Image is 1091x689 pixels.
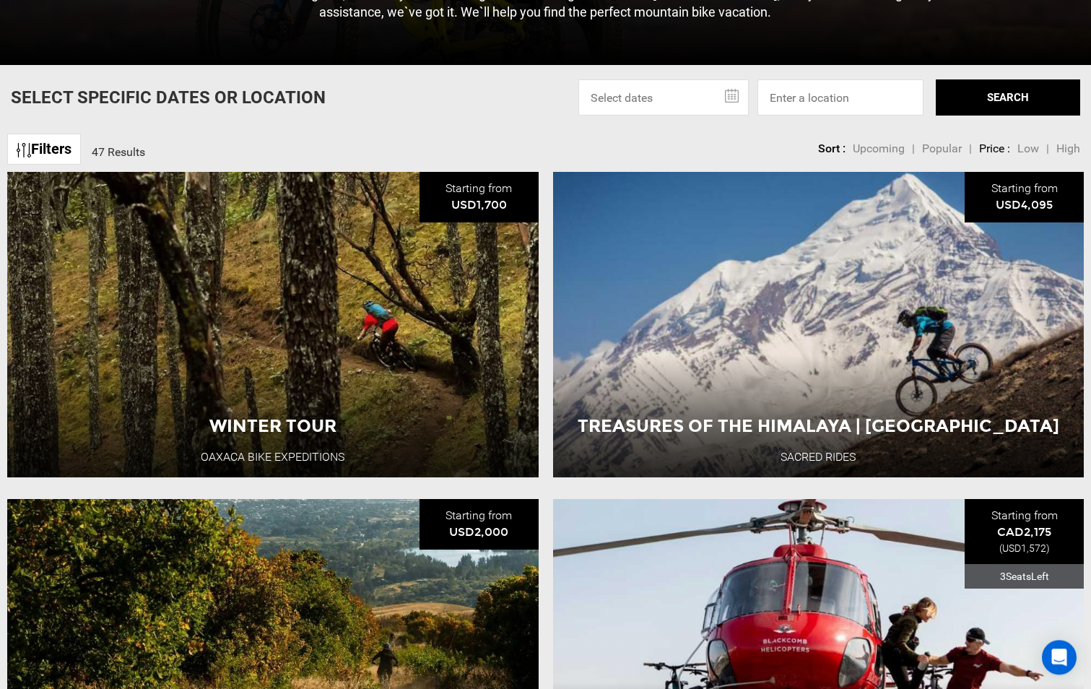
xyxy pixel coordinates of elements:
[92,145,145,159] span: 47 Results
[969,141,972,157] li: |
[17,143,31,157] img: btn-icon.svg
[1056,142,1080,155] span: High
[757,79,923,116] input: Enter a location
[979,141,1010,157] li: Price :
[1046,141,1049,157] li: |
[912,141,915,157] li: |
[922,142,962,155] span: Popular
[7,134,81,165] a: Filters
[818,141,846,157] li: Sort :
[853,142,905,155] span: Upcoming
[578,79,749,116] input: Select dates
[11,85,326,110] p: Select Specific Dates Or Location
[1042,640,1077,675] div: Open Intercom Messenger
[936,79,1080,116] button: SEARCH
[1017,142,1039,155] span: Low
